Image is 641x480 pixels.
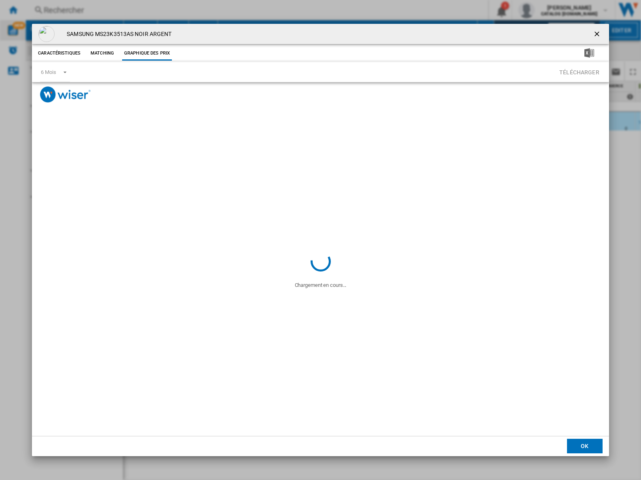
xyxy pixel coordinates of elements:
[295,282,347,288] ng-transclude: Chargement en cours...
[584,48,594,58] img: excel-24x24.png
[593,30,603,40] ng-md-icon: getI18NText('BUTTONS.CLOSE_DIALOG')
[571,46,607,61] button: Télécharger au format Excel
[557,65,602,80] button: Télécharger
[85,46,120,61] button: Matching
[63,30,171,38] h4: SAMSUNG MS23K3513AS NOIR ARGENT
[40,86,91,102] img: logo_wiser_300x94.png
[122,46,172,61] button: Graphique des prix
[36,46,83,61] button: Caractéristiques
[38,26,55,42] img: empty.gif
[590,26,606,42] button: getI18NText('BUTTONS.CLOSE_DIALOG')
[41,69,56,75] div: 6 Mois
[567,439,603,453] button: OK
[32,24,609,456] md-dialog: Product popup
